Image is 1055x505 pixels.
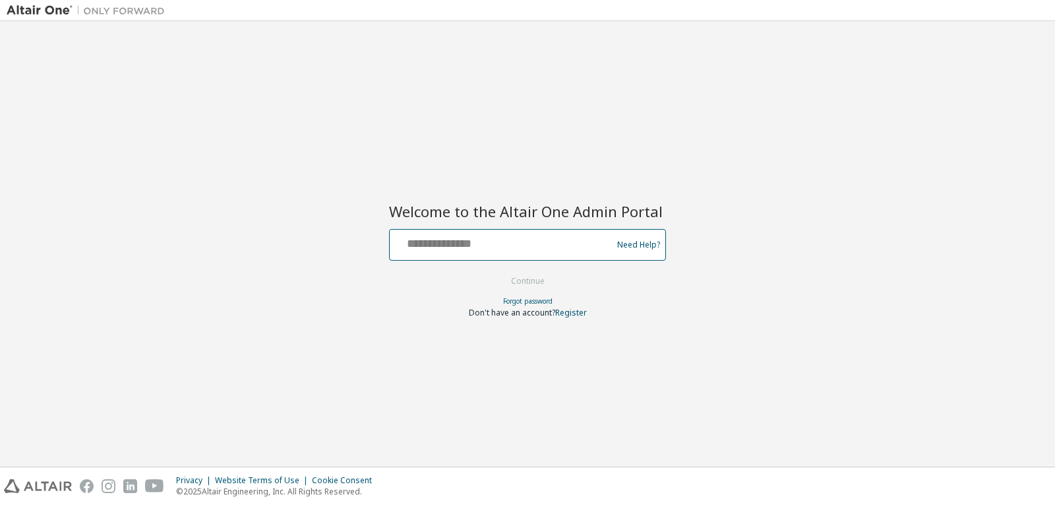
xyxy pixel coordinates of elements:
[80,479,94,493] img: facebook.svg
[176,486,380,497] p: © 2025 Altair Engineering, Inc. All Rights Reserved.
[145,479,164,493] img: youtube.svg
[469,307,555,318] span: Don't have an account?
[312,475,380,486] div: Cookie Consent
[176,475,215,486] div: Privacy
[215,475,312,486] div: Website Terms of Use
[7,4,171,17] img: Altair One
[617,244,660,245] a: Need Help?
[555,307,587,318] a: Register
[389,202,666,220] h2: Welcome to the Altair One Admin Portal
[123,479,137,493] img: linkedin.svg
[503,296,553,306] a: Forgot password
[4,479,72,493] img: altair_logo.svg
[102,479,115,493] img: instagram.svg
